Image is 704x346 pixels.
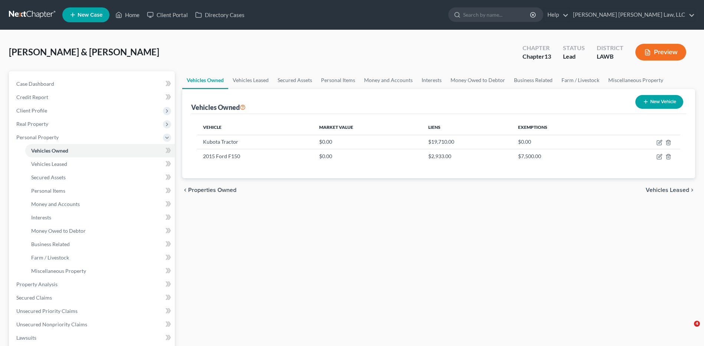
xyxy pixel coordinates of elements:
a: Lawsuits [10,331,175,345]
button: Vehicles Leased chevron_right [646,187,695,193]
a: Vehicles Leased [25,157,175,171]
div: Chapter [523,52,551,61]
span: Interests [31,214,51,221]
a: Secured Claims [10,291,175,304]
a: Property Analysis [10,278,175,291]
div: Status [563,44,585,52]
a: Secured Assets [25,171,175,184]
input: Search by name... [463,8,531,22]
span: Property Analysis [16,281,58,287]
td: $7,500.00 [512,149,610,163]
span: Business Related [31,241,70,247]
span: Credit Report [16,94,48,100]
span: Case Dashboard [16,81,54,87]
span: Secured Claims [16,294,52,301]
span: New Case [78,12,102,18]
a: Money and Accounts [25,198,175,211]
a: Client Portal [143,8,191,22]
div: LAWB [597,52,623,61]
a: Vehicles Leased [228,71,273,89]
a: Secured Assets [273,71,317,89]
a: [PERSON_NAME] [PERSON_NAME] Law, LLC [569,8,695,22]
a: Unsecured Priority Claims [10,304,175,318]
i: chevron_left [182,187,188,193]
span: Properties Owned [188,187,236,193]
div: Lead [563,52,585,61]
span: Money Owed to Debtor [31,228,86,234]
a: Farm / Livestock [557,71,604,89]
a: Home [112,8,143,22]
span: [PERSON_NAME] & [PERSON_NAME] [9,46,159,57]
span: Personal Items [31,187,65,194]
a: Interests [25,211,175,224]
a: Help [544,8,569,22]
a: Miscellaneous Property [25,264,175,278]
th: Liens [422,120,512,135]
div: District [597,44,623,52]
a: Credit Report [10,91,175,104]
a: Farm / Livestock [25,251,175,264]
a: Money Owed to Debtor [446,71,510,89]
div: Chapter [523,44,551,52]
td: $0.00 [512,135,610,149]
td: $0.00 [313,149,422,163]
i: chevron_right [689,187,695,193]
span: Money and Accounts [31,201,80,207]
span: 4 [694,321,700,327]
span: Miscellaneous Property [31,268,86,274]
span: Client Profile [16,107,47,114]
td: $0.00 [313,135,422,149]
span: Unsecured Priority Claims [16,308,78,314]
td: 2015 Ford F150 [197,149,313,163]
a: Business Related [510,71,557,89]
span: Lawsuits [16,334,36,341]
a: Miscellaneous Property [604,71,668,89]
a: Interests [417,71,446,89]
a: Personal Items [25,184,175,198]
button: Preview [635,44,686,61]
span: Personal Property [16,134,59,140]
a: Directory Cases [191,8,248,22]
td: Kubota Tractor [197,135,313,149]
td: $19,710.00 [422,135,512,149]
button: New Vehicle [635,95,683,109]
button: chevron_left Properties Owned [182,187,236,193]
td: $2,933.00 [422,149,512,163]
span: Vehicles Owned [31,147,68,154]
span: Secured Assets [31,174,66,180]
span: 13 [544,53,551,60]
span: Unsecured Nonpriority Claims [16,321,87,327]
span: Vehicles Leased [31,161,67,167]
th: Vehicle [197,120,313,135]
a: Business Related [25,238,175,251]
div: Vehicles Owned [191,103,246,112]
a: Vehicles Owned [182,71,228,89]
th: Exemptions [512,120,610,135]
span: Vehicles Leased [646,187,689,193]
a: Money and Accounts [360,71,417,89]
th: Market Value [313,120,422,135]
a: Personal Items [317,71,360,89]
span: Farm / Livestock [31,254,69,261]
iframe: Intercom live chat [679,321,697,339]
a: Money Owed to Debtor [25,224,175,238]
span: Real Property [16,121,48,127]
a: Vehicles Owned [25,144,175,157]
a: Unsecured Nonpriority Claims [10,318,175,331]
a: Case Dashboard [10,77,175,91]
